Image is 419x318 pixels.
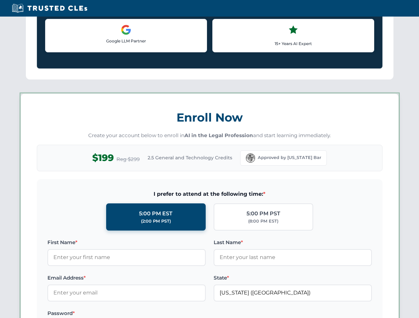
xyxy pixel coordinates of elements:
h3: Enroll Now [37,107,383,128]
span: $199 [92,150,114,165]
input: Enter your first name [47,249,206,266]
input: Enter your last name [214,249,372,266]
label: Last Name [214,238,372,246]
p: 15+ Years AI Expert [218,40,369,47]
img: Google [121,25,131,35]
label: Email Address [47,274,206,282]
span: 2.5 General and Technology Credits [148,154,232,161]
img: Trusted CLEs [10,3,89,13]
img: Florida Bar [246,153,255,163]
input: Florida (FL) [214,285,372,301]
label: First Name [47,238,206,246]
div: 5:00 PM EST [139,209,173,218]
span: I prefer to attend at the following time: [47,190,372,198]
div: (8:00 PM EST) [248,218,278,225]
strong: AI in the Legal Profession [184,132,253,138]
label: Password [47,309,206,317]
p: Create your account below to enroll in and start learning immediately. [37,132,383,139]
p: Google LLM Partner [51,38,201,44]
div: (2:00 PM PST) [141,218,171,225]
span: Reg $299 [116,155,140,163]
span: Approved by [US_STATE] Bar [258,154,321,161]
div: 5:00 PM PST [246,209,280,218]
input: Enter your email [47,285,206,301]
label: State [214,274,372,282]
